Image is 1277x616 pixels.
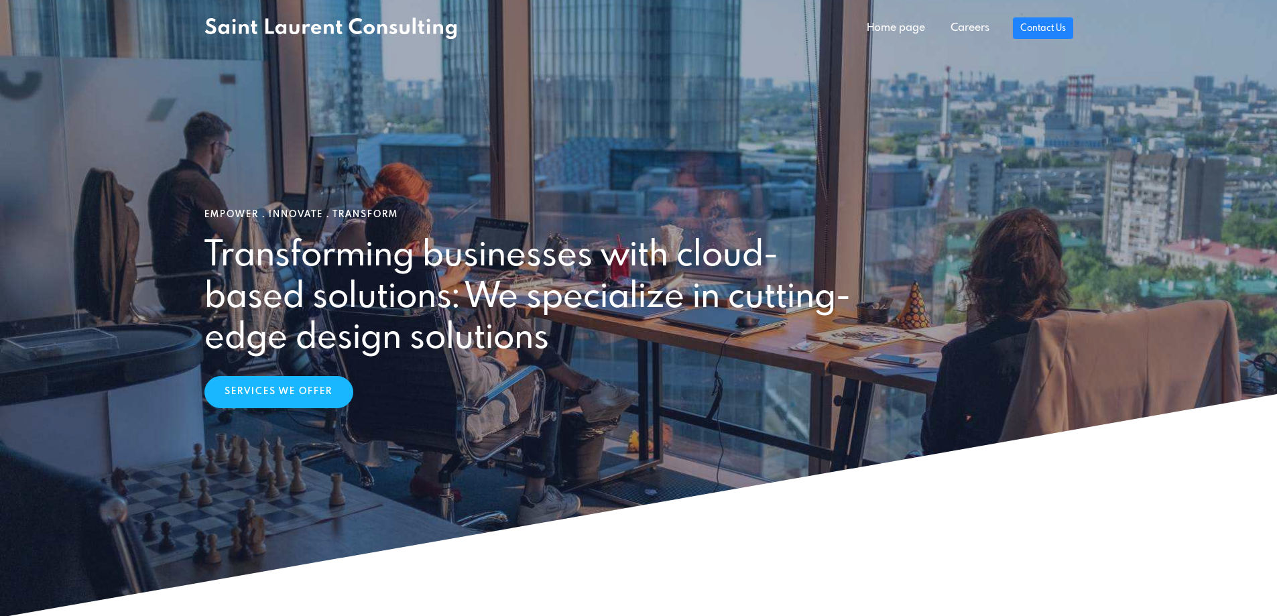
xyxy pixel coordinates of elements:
[204,209,1073,220] h1: Empower . Innovate . Transform
[1013,17,1073,39] a: Contact Us
[204,236,856,359] h2: Transforming businesses with cloud-based solutions: We specialize in cutting-edge design solutions
[854,15,938,42] a: Home page
[204,376,353,408] a: Services We Offer
[938,15,1002,42] a: Careers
